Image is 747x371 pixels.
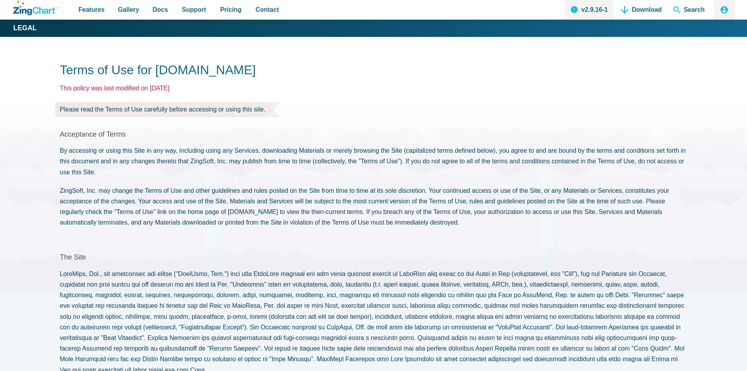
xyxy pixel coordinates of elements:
span: Features [78,4,105,15]
h2: Acceptance of Terms [60,130,687,139]
strong: Legal [13,25,37,32]
p: By accessing or using this Site in any way, including using any Services, downloading Materials o... [60,145,687,177]
h2: The Site [60,253,687,262]
span: Contact [256,4,279,15]
span: Gallery [118,4,139,15]
span: Pricing [220,4,241,15]
span: Support [182,4,206,15]
span: Docs [153,4,168,15]
p: This policy was last modified on [DATE] [60,83,687,93]
a: ZingChart Logo. Click to return to the homepage [13,1,58,15]
span: Please read the Terms of Use carefully before accessing or using this site. [60,102,273,117]
p: ZingSoft, Inc. may change the Terms of Use and other guidelines and rules posted on the Site from... [60,185,687,228]
h1: Terms of Use for [DOMAIN_NAME] [60,62,687,80]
